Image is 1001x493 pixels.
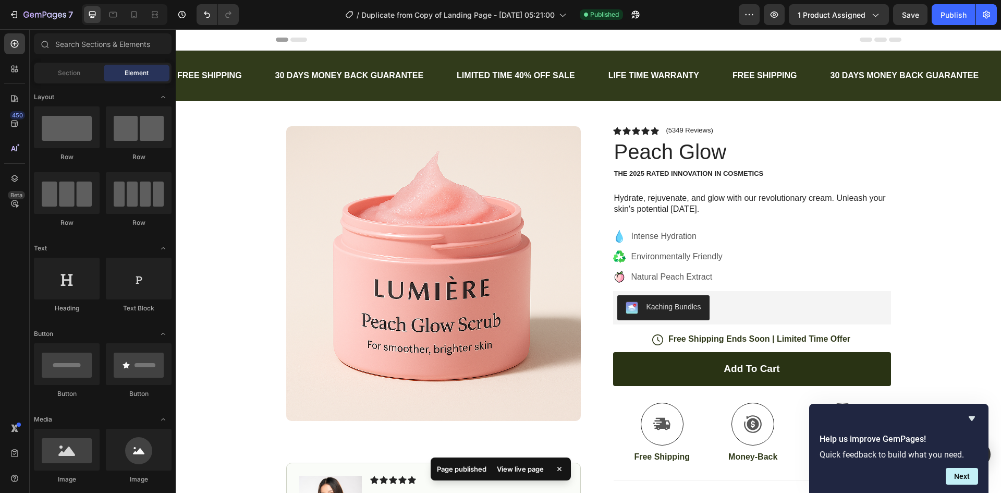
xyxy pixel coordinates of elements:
div: FREE SHIPPING [556,38,622,55]
span: Text [34,244,47,253]
h1: Peach Glow [437,108,715,137]
div: View live page [491,462,550,476]
p: Quick feedback to build what you need. [820,450,978,460]
span: Toggle open [155,326,172,342]
button: 1 product assigned [789,4,889,25]
button: Hide survey [966,412,978,425]
div: Help us improve GemPages! [820,412,978,485]
div: Heading [34,304,100,313]
span: Save [902,10,919,19]
button: Publish [932,4,975,25]
button: Save [893,4,927,25]
p: Free Shipping Ends Soon | Limited Time Offer [493,305,675,316]
p: Free Shipping [458,423,514,434]
span: Toggle open [155,411,172,428]
div: Publish [941,9,967,20]
span: Section [58,68,80,78]
p: The 2025 Rated Innovation in Cosmetics [438,140,714,149]
div: Button [34,389,100,399]
div: 30 DAYS MONEY BACK GUARANTEE [654,38,804,55]
span: 1 product assigned [798,9,865,20]
span: / [357,9,359,20]
span: Toggle open [155,240,172,257]
div: 450 [10,111,25,119]
div: Image [34,475,100,484]
div: Button [106,389,172,399]
div: Row [106,152,172,162]
div: Row [34,152,100,162]
span: Duplicate from Copy of Landing Page - [DATE] 05:21:00 [361,9,555,20]
h2: Help us improve GemPages! [820,433,978,446]
p: Money-Back [553,423,602,434]
p: Page published [437,464,486,474]
div: Row [106,218,172,227]
p: LIMITED TIME 40% OFF SALE [281,39,399,54]
div: Text Block [106,304,172,313]
div: Beta [8,191,25,199]
p: Natural Peach Extract [456,242,547,254]
div: Kaching Bundles [471,272,526,283]
button: Kaching Bundles [442,266,534,291]
span: Button [34,329,53,339]
div: Add to cart [548,333,604,346]
p: Easy Returns [640,423,693,434]
div: Undo/Redo [197,4,239,25]
iframe: Design area [176,29,1001,493]
span: Media [34,415,52,424]
p: 7 [68,8,73,21]
span: Toggle open [155,89,172,105]
button: Next question [946,468,978,485]
div: Image [106,475,172,484]
input: Search Sections & Elements [34,33,172,54]
img: KachingBundles.png [450,272,462,285]
p: (5349 Reviews) [491,97,538,105]
span: Layout [34,92,54,102]
span: Element [125,68,149,78]
button: 7 [4,4,78,25]
button: Add to cart [437,323,715,357]
p: Hydrate, rejuvenate, and glow with our revolutionary cream. Unleash your skin's potential [DATE]. [438,164,714,186]
div: LIFE TIME WARRANTY [432,38,524,55]
div: Row [34,218,100,227]
p: Intense Hydration [456,201,547,213]
p: Environmentally Friendly [456,221,547,234]
span: Published [590,10,619,19]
